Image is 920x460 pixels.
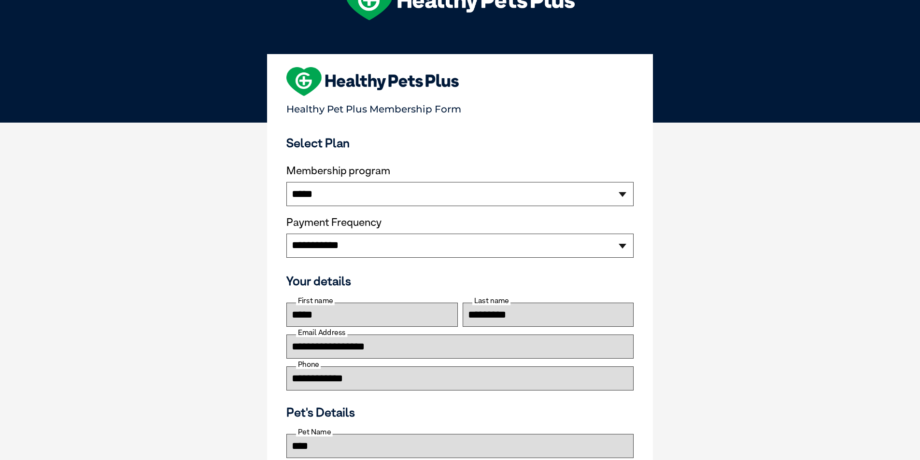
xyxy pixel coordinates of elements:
[286,165,634,177] label: Membership program
[286,67,459,96] img: heart-shape-hpp-logo-large.png
[296,360,321,369] label: Phone
[286,216,382,229] label: Payment Frequency
[472,296,510,305] label: Last name
[286,99,634,115] p: Healthy Pet Plus Membership Form
[296,328,347,337] label: Email Address
[286,274,634,288] h3: Your details
[296,296,335,305] label: First name
[286,136,634,150] h3: Select Plan
[283,405,637,419] h3: Pet's Details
